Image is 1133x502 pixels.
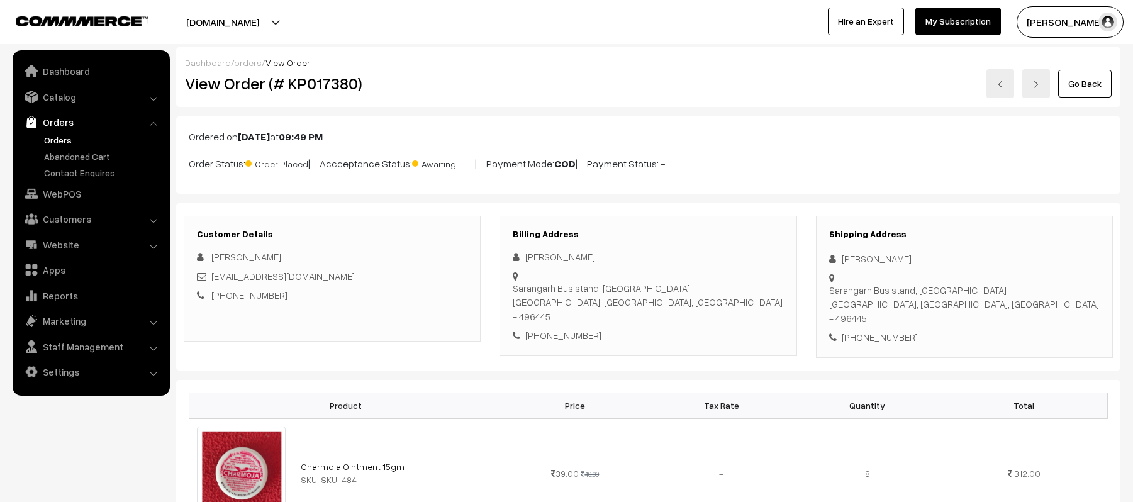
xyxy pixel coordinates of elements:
h3: Customer Details [197,229,467,240]
a: Apps [16,259,165,281]
div: SKU: SKU-484 [301,473,494,486]
a: COMMMERCE [16,13,126,28]
div: [PERSON_NAME] [513,250,783,264]
span: Awaiting [412,154,475,170]
a: Dashboard [16,60,165,82]
div: [PHONE_NUMBER] [829,330,1100,345]
img: left-arrow.png [996,81,1004,88]
a: Staff Management [16,335,165,358]
a: Website [16,233,165,256]
a: Hire an Expert [828,8,904,35]
a: Settings [16,360,165,383]
p: Ordered on at [189,129,1108,144]
b: COD [554,157,576,170]
div: [PERSON_NAME] [829,252,1100,266]
img: right-arrow.png [1032,81,1040,88]
a: [PHONE_NUMBER] [211,289,287,301]
b: [DATE] [238,130,270,143]
a: Customers [16,208,165,230]
h3: Billing Address [513,229,783,240]
a: Catalog [16,86,165,108]
div: [PHONE_NUMBER] [513,328,783,343]
a: Abandoned Cart [41,150,165,163]
th: Total [940,393,1107,418]
span: 8 [865,468,870,479]
th: Product [189,393,503,418]
h2: View Order (# KP017380) [185,74,481,93]
a: Marketing [16,310,165,332]
span: 312.00 [1014,468,1041,479]
a: WebPOS [16,182,165,205]
div: Sarangarh Bus stand, [GEOGRAPHIC_DATA] [GEOGRAPHIC_DATA], [GEOGRAPHIC_DATA], [GEOGRAPHIC_DATA] - ... [513,281,783,324]
a: Reports [16,284,165,307]
a: Charmoja Ointment 15gm [301,461,405,472]
a: My Subscription [915,8,1001,35]
div: Sarangarh Bus stand, [GEOGRAPHIC_DATA] [GEOGRAPHIC_DATA], [GEOGRAPHIC_DATA], [GEOGRAPHIC_DATA] - ... [829,283,1100,326]
span: Order Placed [245,154,308,170]
th: Price [502,393,648,418]
h3: Shipping Address [829,229,1100,240]
img: COMMMERCE [16,16,148,26]
a: [EMAIL_ADDRESS][DOMAIN_NAME] [211,271,355,282]
button: [DOMAIN_NAME] [142,6,303,38]
img: user [1098,13,1117,31]
a: Contact Enquires [41,166,165,179]
th: Quantity [795,393,940,418]
a: orders [234,57,262,68]
a: Dashboard [185,57,231,68]
p: Order Status: | Accceptance Status: | Payment Mode: | Payment Status: - [189,154,1108,171]
span: [PERSON_NAME] [211,251,281,262]
strike: 40.00 [581,470,599,478]
a: Orders [41,133,165,147]
th: Tax Rate [648,393,794,418]
b: 09:49 PM [279,130,323,143]
span: View Order [265,57,310,68]
span: 39.00 [551,468,579,479]
button: [PERSON_NAME] [1017,6,1124,38]
a: Go Back [1058,70,1112,98]
div: / / [185,56,1112,69]
a: Orders [16,111,165,133]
